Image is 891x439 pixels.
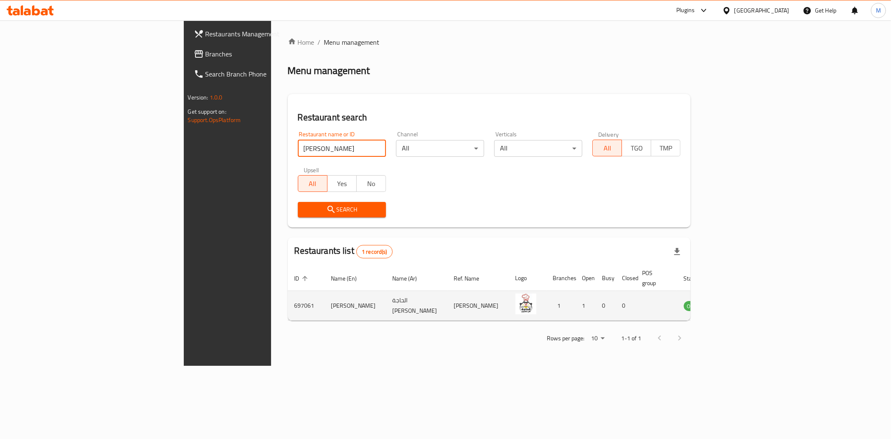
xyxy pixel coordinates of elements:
[188,115,241,125] a: Support.OpsPlatform
[596,142,619,154] span: All
[676,5,695,15] div: Plugins
[546,265,576,291] th: Branches
[621,333,641,344] p: 1-1 of 1
[576,291,596,321] td: 1
[206,49,326,59] span: Branches
[592,140,622,156] button: All
[327,175,357,192] button: Yes
[576,265,596,291] th: Open
[331,273,368,283] span: Name (En)
[598,131,619,137] label: Delivery
[298,140,386,157] input: Search for restaurant name or ID..
[298,202,386,217] button: Search
[356,175,386,192] button: No
[206,29,326,39] span: Restaurants Management
[588,332,608,345] div: Rows per page:
[187,64,333,84] a: Search Branch Phone
[386,291,447,321] td: الحاجة [PERSON_NAME]
[667,242,687,262] div: Export file
[210,92,223,103] span: 1.0.0
[546,291,576,321] td: 1
[187,24,333,44] a: Restaurants Management
[396,140,484,157] div: All
[684,273,711,283] span: Status
[206,69,326,79] span: Search Branch Phone
[734,6,789,15] div: [GEOGRAPHIC_DATA]
[393,273,428,283] span: Name (Ar)
[454,273,490,283] span: Ref. Name
[304,167,319,173] label: Upsell
[288,37,691,47] nav: breadcrumb
[288,265,750,321] table: enhanced table
[357,248,392,256] span: 1 record(s)
[305,204,379,215] span: Search
[547,333,584,344] p: Rows per page:
[494,140,582,157] div: All
[294,273,310,283] span: ID
[360,178,383,190] span: No
[325,291,386,321] td: [PERSON_NAME]
[684,301,704,311] span: OPEN
[188,106,226,117] span: Get support on:
[356,245,393,258] div: Total records count
[616,265,636,291] th: Closed
[622,140,651,156] button: TGO
[651,140,680,156] button: TMP
[625,142,648,154] span: TGO
[288,64,370,77] h2: Menu management
[298,175,327,192] button: All
[616,291,636,321] td: 0
[596,291,616,321] td: 0
[509,265,546,291] th: Logo
[302,178,324,190] span: All
[515,294,536,314] img: Hajja Omm Hussein
[876,6,881,15] span: M
[596,265,616,291] th: Busy
[294,245,393,258] h2: Restaurants list
[447,291,509,321] td: [PERSON_NAME]
[324,37,380,47] span: Menu management
[642,268,667,288] span: POS group
[188,92,208,103] span: Version:
[331,178,353,190] span: Yes
[655,142,677,154] span: TMP
[187,44,333,64] a: Branches
[298,111,681,124] h2: Restaurant search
